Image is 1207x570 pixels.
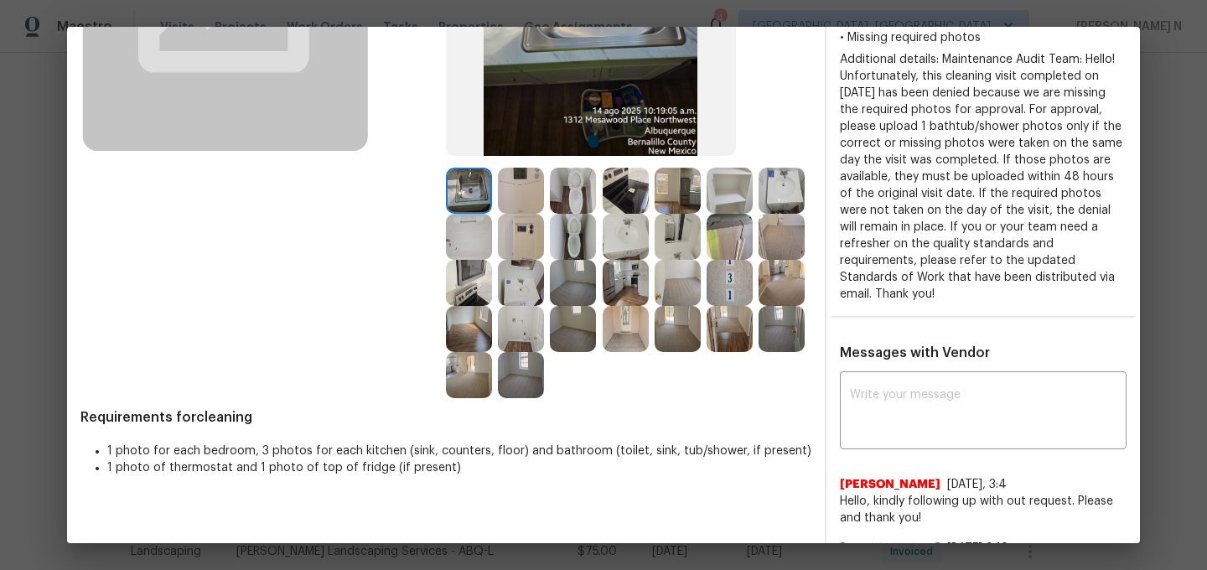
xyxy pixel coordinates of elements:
span: • Missing required photos [840,32,981,44]
span: [PERSON_NAME] [840,540,940,557]
span: Hello, kindly following up with out request. Please and thank you! [840,493,1127,526]
span: Additional details: Maintenance Audit Team: Hello! Unfortunately, this cleaning visit completed o... [840,54,1122,300]
span: Requirements for cleaning [80,409,811,426]
li: 1 photo for each bedroom, 3 photos for each kitchen (sink, counters, floor) and bathroom (toilet,... [107,443,811,459]
span: [PERSON_NAME] [840,476,940,493]
span: [DATE], 3:4 [947,479,1007,490]
span: Messages with Vendor [840,346,990,360]
span: [DATE] 9:19 [947,542,1008,554]
li: 1 photo of thermostat and 1 photo of top of fridge (if present) [107,459,811,476]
